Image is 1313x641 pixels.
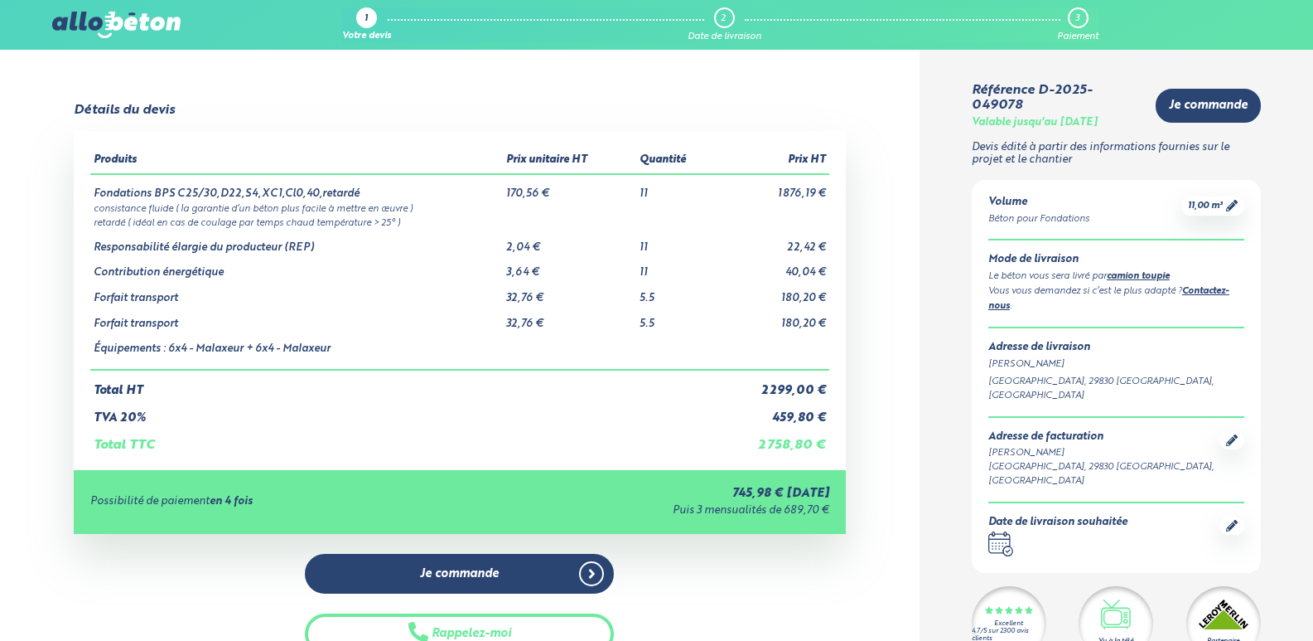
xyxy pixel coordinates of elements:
div: 2 [721,13,726,24]
th: Produits [90,148,503,174]
a: Je commande [1156,89,1261,123]
th: Prix HT [716,148,828,174]
td: 11 [636,254,717,279]
div: Excellent [994,620,1023,628]
div: [PERSON_NAME] [988,446,1219,460]
a: Contactez-nous [988,287,1229,311]
td: 5.5 [636,279,717,305]
strong: en 4 fois [210,496,253,507]
td: Équipements : 6x4 - Malaxeur + 6x4 - Malaxeur [90,330,503,370]
td: 180,20 € [716,305,828,331]
div: Puis 3 mensualités de 689,70 € [466,505,829,517]
td: Total TTC [90,425,717,453]
div: Date de livraison [688,32,761,42]
td: Contribution énergétique [90,254,503,279]
div: Votre devis [342,32,391,42]
td: Responsabilité élargie du producteur (REP) [90,229,503,255]
div: 745,98 € [DATE] [466,487,829,501]
td: Total HT [90,370,717,398]
td: 3,64 € [503,254,636,279]
td: 11 [636,229,717,255]
th: Prix unitaire HT [503,148,636,174]
a: Je commande [305,554,614,595]
a: 3 Paiement [1057,7,1098,42]
td: retardé ( idéal en cas de coulage par temps chaud température > 25° ) [90,215,829,229]
td: Fondations BPS C25/30,D22,S4,XC1,Cl0,40,retardé [90,174,503,201]
div: [GEOGRAPHIC_DATA], 29830 [GEOGRAPHIC_DATA], [GEOGRAPHIC_DATA] [988,460,1219,488]
td: 32,76 € [503,279,636,305]
td: 170,56 € [503,174,636,201]
div: 3 [1075,13,1079,24]
div: Paiement [1057,32,1098,42]
td: Forfait transport [90,279,503,305]
div: 1 [364,14,368,25]
td: 22,42 € [716,229,828,255]
div: Le béton vous sera livré par [988,270,1244,284]
div: Valable jusqu'au [DATE] [972,117,1098,129]
iframe: Help widget launcher [1166,576,1295,623]
div: [GEOGRAPHIC_DATA], 29830 [GEOGRAPHIC_DATA], [GEOGRAPHIC_DATA] [988,375,1244,403]
div: Possibilité de paiement [90,496,466,508]
td: 2 299,00 € [716,370,828,398]
td: 1 876,19 € [716,174,828,201]
td: TVA 20% [90,398,717,425]
td: 2,04 € [503,229,636,255]
td: 40,04 € [716,254,828,279]
td: Forfait transport [90,305,503,331]
p: Devis édité à partir des informations fournies sur le projet et le chantier [972,142,1261,166]
div: Date de livraison souhaitée [988,517,1127,529]
td: consistance fluide ( la garantie d’un béton plus facile à mettre en œuvre ) [90,201,829,215]
div: Mode de livraison [988,254,1244,266]
img: allobéton [52,12,180,38]
div: Adresse de livraison [988,342,1244,354]
a: camion toupie [1107,272,1170,281]
td: 11 [636,174,717,201]
td: 5.5 [636,305,717,331]
div: [PERSON_NAME] [988,357,1244,371]
div: Détails du devis [74,103,175,118]
div: Vous vous demandez si c’est le plus adapté ? . [988,284,1244,314]
a: 2 Date de livraison [688,7,761,42]
span: Je commande [1169,99,1248,113]
div: Référence D-2025-049078 [972,83,1142,114]
td: 2 758,80 € [716,425,828,453]
th: Quantité [636,148,717,174]
td: 180,20 € [716,279,828,305]
div: Volume [988,197,1089,209]
a: 1 Votre devis [342,7,391,42]
div: Béton pour Fondations [988,212,1089,226]
td: 32,76 € [503,305,636,331]
div: Adresse de facturation [988,431,1219,444]
span: Je commande [420,567,499,581]
td: 459,80 € [716,398,828,425]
